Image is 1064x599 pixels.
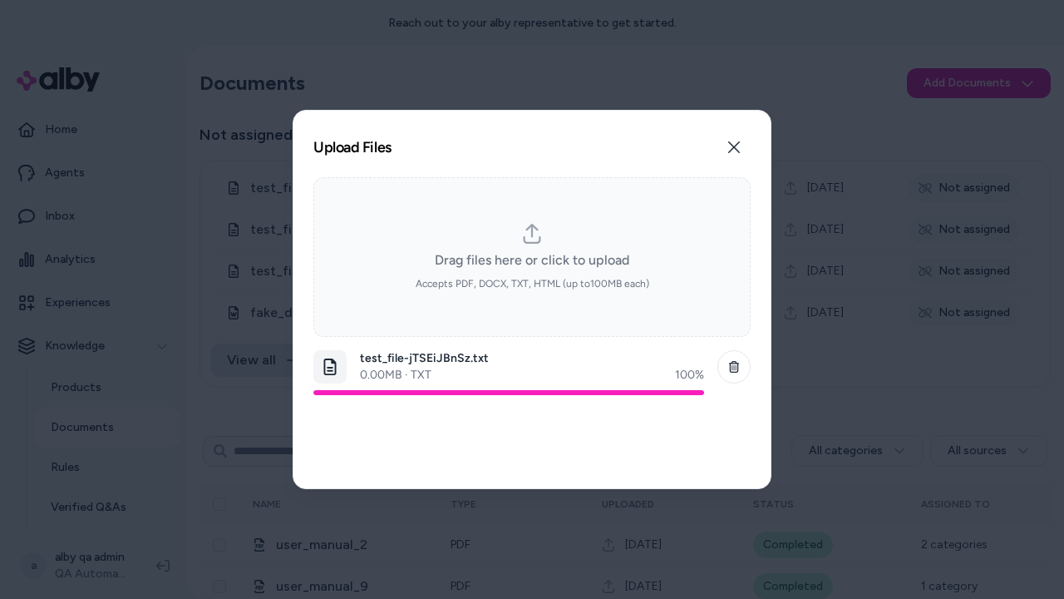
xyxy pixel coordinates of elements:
[360,367,431,384] p: 0.00 MB · TXT
[360,350,704,367] p: test_file-jTSEiJBnSz.txt
[435,250,629,270] span: Drag files here or click to upload
[313,140,392,155] h2: Upload Files
[416,277,649,290] span: Accepts PDF, DOCX, TXT, HTML (up to 100 MB each)
[313,177,751,337] div: dropzone
[313,344,751,468] ol: dropzone-file-list
[313,344,751,402] li: dropzone-file-list-item
[675,367,704,384] div: 100 %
